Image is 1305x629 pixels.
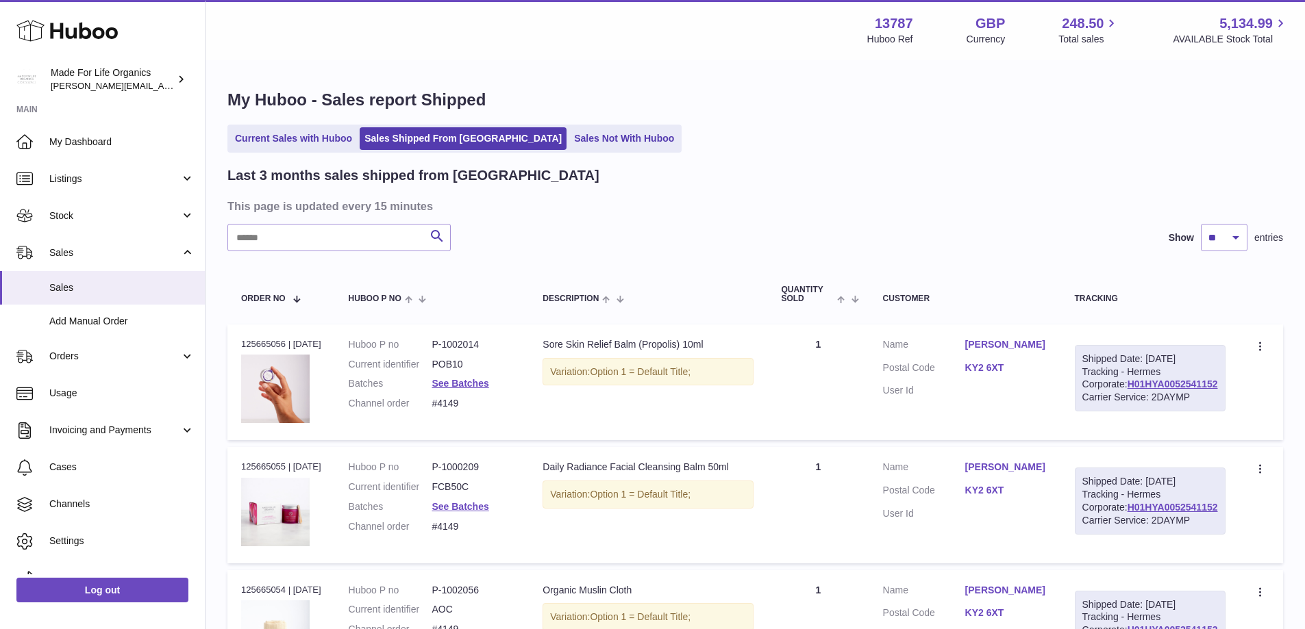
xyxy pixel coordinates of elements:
[49,387,195,400] span: Usage
[1082,352,1218,365] div: Shipped Date: [DATE]
[883,584,965,600] dt: Name
[49,535,195,548] span: Settings
[230,127,357,150] a: Current Sales with Huboo
[875,14,913,33] strong: 13787
[1173,33,1289,46] span: AVAILABLE Stock Total
[241,584,321,596] div: 125665054 | [DATE]
[227,198,1280,214] h3: This page is updated every 15 minutes
[241,338,321,350] div: 125665056 | [DATE]
[360,127,567,150] a: Sales Shipped From [GEOGRAPHIC_DATA]
[883,361,965,378] dt: Postal Code
[590,611,691,622] span: Option 1 = Default Title;
[1254,231,1283,244] span: entries
[883,384,965,397] dt: User Id
[51,80,348,91] span: [PERSON_NAME][EMAIL_ADDRESS][PERSON_NAME][DOMAIN_NAME]
[883,338,965,355] dt: Name
[965,606,1047,619] a: KY2 6XT
[1058,14,1119,46] a: 248.50 Total sales
[883,507,965,520] dt: User Id
[965,484,1047,497] a: KY2 6XT
[432,603,515,616] dd: AOC
[51,66,174,92] div: Made For Life Organics
[767,324,869,440] td: 1
[590,489,691,500] span: Option 1 = Default Title;
[49,461,195,474] span: Cases
[1169,231,1194,244] label: Show
[349,397,432,410] dt: Channel order
[965,361,1047,374] a: KY2 6XT
[49,315,195,328] span: Add Manual Order
[349,338,432,351] dt: Huboo P no
[349,603,432,616] dt: Current identifier
[1082,598,1218,611] div: Shipped Date: [DATE]
[241,355,310,423] img: sore-skin-relief-balm-_propolis_-10ml-pob10-5.jpg
[1128,502,1218,513] a: H01HYA0052541152
[543,358,754,386] div: Variation:
[49,246,180,259] span: Sales
[883,461,965,477] dt: Name
[1128,378,1218,389] a: H01HYA0052541152
[432,338,515,351] dd: P-1002014
[781,285,834,303] span: Quantity Sold
[543,480,754,509] div: Variation:
[349,584,432,597] dt: Huboo P no
[1082,475,1218,488] div: Shipped Date: [DATE]
[241,478,310,546] img: daily-radiance-facial-cleansing-balm-50ml-fcb50c-1.jpg
[975,14,1005,33] strong: GBP
[543,338,754,351] div: Sore Skin Relief Balm (Propolis) 10ml
[49,172,180,185] span: Listings
[49,136,195,149] span: My Dashboard
[1058,33,1119,46] span: Total sales
[1075,345,1226,412] div: Tracking - Hermes Corporate:
[590,366,691,377] span: Option 1 = Default Title;
[49,350,180,363] span: Orders
[1075,294,1226,303] div: Tracking
[349,500,432,513] dt: Batches
[432,480,515,493] dd: FCB50C
[349,358,432,371] dt: Current identifier
[883,484,965,500] dt: Postal Code
[1082,514,1218,527] div: Carrier Service: 2DAYMP
[227,166,599,185] h2: Last 3 months sales shipped from [GEOGRAPHIC_DATA]
[241,461,321,473] div: 125665055 | [DATE]
[767,447,869,563] td: 1
[432,501,488,512] a: See Batches
[1075,467,1226,535] div: Tracking - Hermes Corporate:
[227,89,1283,111] h1: My Huboo - Sales report Shipped
[1082,391,1218,404] div: Carrier Service: 2DAYMP
[49,572,195,585] span: Returns
[883,606,965,623] dt: Postal Code
[1219,14,1273,33] span: 5,134.99
[543,584,754,597] div: Organic Muslin Cloth
[543,294,599,303] span: Description
[1062,14,1104,33] span: 248.50
[432,358,515,371] dd: POB10
[349,377,432,390] dt: Batches
[967,33,1006,46] div: Currency
[1173,14,1289,46] a: 5,134.99 AVAILABLE Stock Total
[432,378,488,389] a: See Batches
[241,294,286,303] span: Order No
[867,33,913,46] div: Huboo Ref
[569,127,679,150] a: Sales Not With Huboo
[49,281,195,294] span: Sales
[432,584,515,597] dd: P-1002056
[349,294,401,303] span: Huboo P no
[349,520,432,533] dt: Channel order
[965,461,1047,474] a: [PERSON_NAME]
[432,520,515,533] dd: #4149
[432,397,515,410] dd: #4149
[349,480,432,493] dt: Current identifier
[965,338,1047,351] a: [PERSON_NAME]
[543,461,754,474] div: Daily Radiance Facial Cleansing Balm 50ml
[49,209,180,222] span: Stock
[432,461,515,474] dd: P-1000209
[49,424,180,437] span: Invoicing and Payments
[349,461,432,474] dt: Huboo P no
[16,69,37,90] img: geoff.winwood@madeforlifeorganics.com
[883,294,1047,303] div: Customer
[16,578,188,602] a: Log out
[965,584,1047,597] a: [PERSON_NAME]
[49,498,195,511] span: Channels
